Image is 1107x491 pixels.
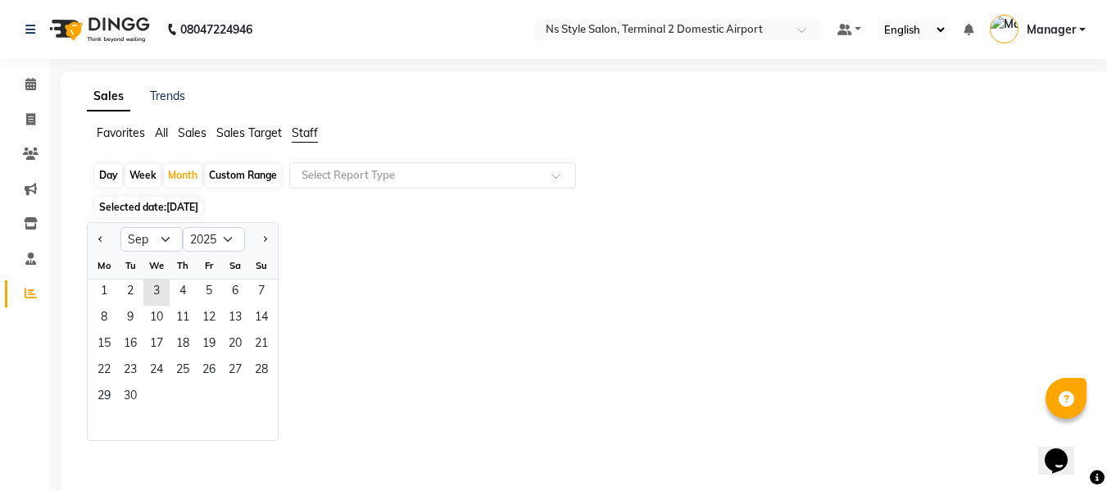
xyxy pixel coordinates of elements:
[143,358,170,384] span: 24
[248,252,274,279] div: Su
[91,332,117,358] span: 15
[196,358,222,384] span: 26
[117,358,143,384] div: Tuesday, September 23, 2025
[222,306,248,332] span: 13
[117,384,143,411] div: Tuesday, September 30, 2025
[91,384,117,411] span: 29
[117,358,143,384] span: 23
[125,164,161,187] div: Week
[150,89,185,103] a: Trends
[170,280,196,306] div: Thursday, September 4, 2025
[222,332,248,358] div: Saturday, September 20, 2025
[170,280,196,306] span: 4
[222,358,248,384] span: 27
[196,280,222,306] span: 5
[91,252,117,279] div: Mo
[205,164,281,187] div: Custom Range
[196,280,222,306] div: Friday, September 5, 2025
[170,252,196,279] div: Th
[117,332,143,358] div: Tuesday, September 16, 2025
[222,358,248,384] div: Saturday, September 27, 2025
[196,306,222,332] span: 12
[97,125,145,140] span: Favorites
[222,252,248,279] div: Sa
[216,125,282,140] span: Sales Target
[222,332,248,358] span: 20
[180,7,252,52] b: 08047224946
[143,252,170,279] div: We
[95,197,202,217] span: Selected date:
[222,280,248,306] div: Saturday, September 6, 2025
[117,280,143,306] div: Tuesday, September 2, 2025
[117,306,143,332] span: 9
[143,332,170,358] span: 17
[248,280,274,306] span: 7
[248,306,274,332] div: Sunday, September 14, 2025
[117,306,143,332] div: Tuesday, September 9, 2025
[94,226,107,252] button: Previous month
[91,358,117,384] div: Monday, September 22, 2025
[990,15,1019,43] img: Manager
[91,358,117,384] span: 22
[196,332,222,358] span: 19
[143,306,170,332] div: Wednesday, September 10, 2025
[248,332,274,358] div: Sunday, September 21, 2025
[91,280,117,306] div: Monday, September 1, 2025
[143,306,170,332] span: 10
[170,332,196,358] div: Thursday, September 18, 2025
[248,280,274,306] div: Sunday, September 7, 2025
[143,332,170,358] div: Wednesday, September 17, 2025
[91,332,117,358] div: Monday, September 15, 2025
[91,306,117,332] div: Monday, September 8, 2025
[170,306,196,332] span: 11
[196,252,222,279] div: Fr
[117,280,143,306] span: 2
[117,332,143,358] span: 16
[248,332,274,358] span: 21
[248,358,274,384] div: Sunday, September 28, 2025
[143,280,170,306] span: 3
[183,227,245,252] select: Select year
[143,280,170,306] div: Wednesday, September 3, 2025
[196,306,222,332] div: Friday, September 12, 2025
[91,306,117,332] span: 8
[170,306,196,332] div: Thursday, September 11, 2025
[196,358,222,384] div: Friday, September 26, 2025
[143,358,170,384] div: Wednesday, September 24, 2025
[91,280,117,306] span: 1
[117,252,143,279] div: Tu
[87,82,130,111] a: Sales
[248,358,274,384] span: 28
[42,7,154,52] img: logo
[170,358,196,384] span: 25
[170,332,196,358] span: 18
[117,384,143,411] span: 30
[222,306,248,332] div: Saturday, September 13, 2025
[120,227,183,252] select: Select month
[292,125,318,140] span: Staff
[222,280,248,306] span: 6
[248,306,274,332] span: 14
[1027,21,1076,39] span: Manager
[170,358,196,384] div: Thursday, September 25, 2025
[164,164,202,187] div: Month
[166,201,198,213] span: [DATE]
[258,226,271,252] button: Next month
[178,125,206,140] span: Sales
[1038,425,1091,475] iframe: chat widget
[155,125,168,140] span: All
[196,332,222,358] div: Friday, September 19, 2025
[91,384,117,411] div: Monday, September 29, 2025
[95,164,122,187] div: Day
